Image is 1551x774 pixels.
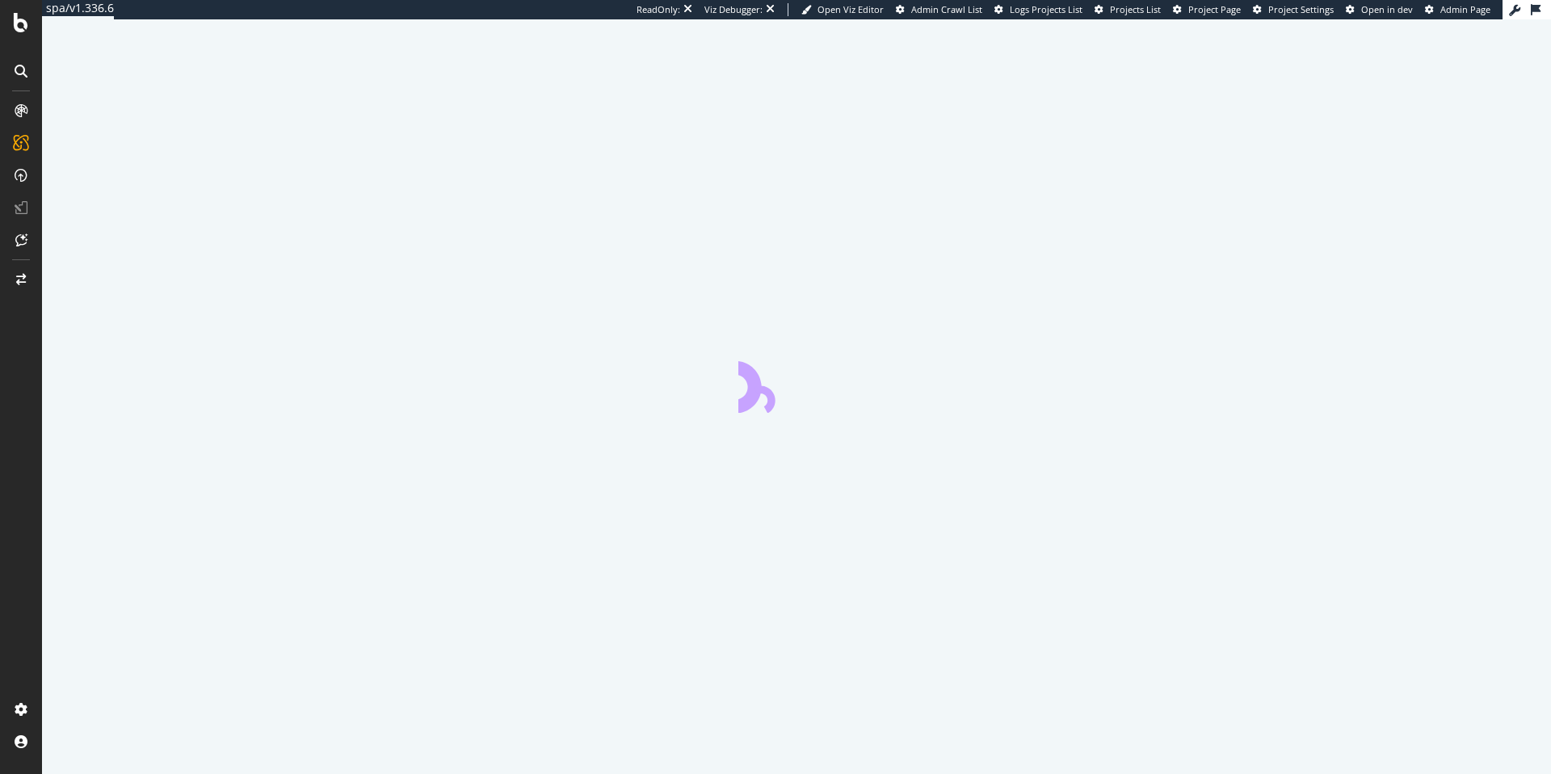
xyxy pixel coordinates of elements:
div: Viz Debugger: [704,3,763,16]
a: Open in dev [1346,3,1413,16]
a: Admin Page [1425,3,1490,16]
span: Open in dev [1361,3,1413,15]
a: Logs Projects List [994,3,1082,16]
a: Open Viz Editor [801,3,884,16]
div: animation [738,355,855,413]
a: Admin Crawl List [896,3,982,16]
span: Logs Projects List [1010,3,1082,15]
span: Open Viz Editor [818,3,884,15]
span: Admin Page [1440,3,1490,15]
a: Project Settings [1253,3,1334,16]
a: Projects List [1095,3,1161,16]
span: Admin Crawl List [911,3,982,15]
span: Project Settings [1268,3,1334,15]
span: Project Page [1188,3,1241,15]
div: ReadOnly: [637,3,680,16]
span: Projects List [1110,3,1161,15]
a: Project Page [1173,3,1241,16]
